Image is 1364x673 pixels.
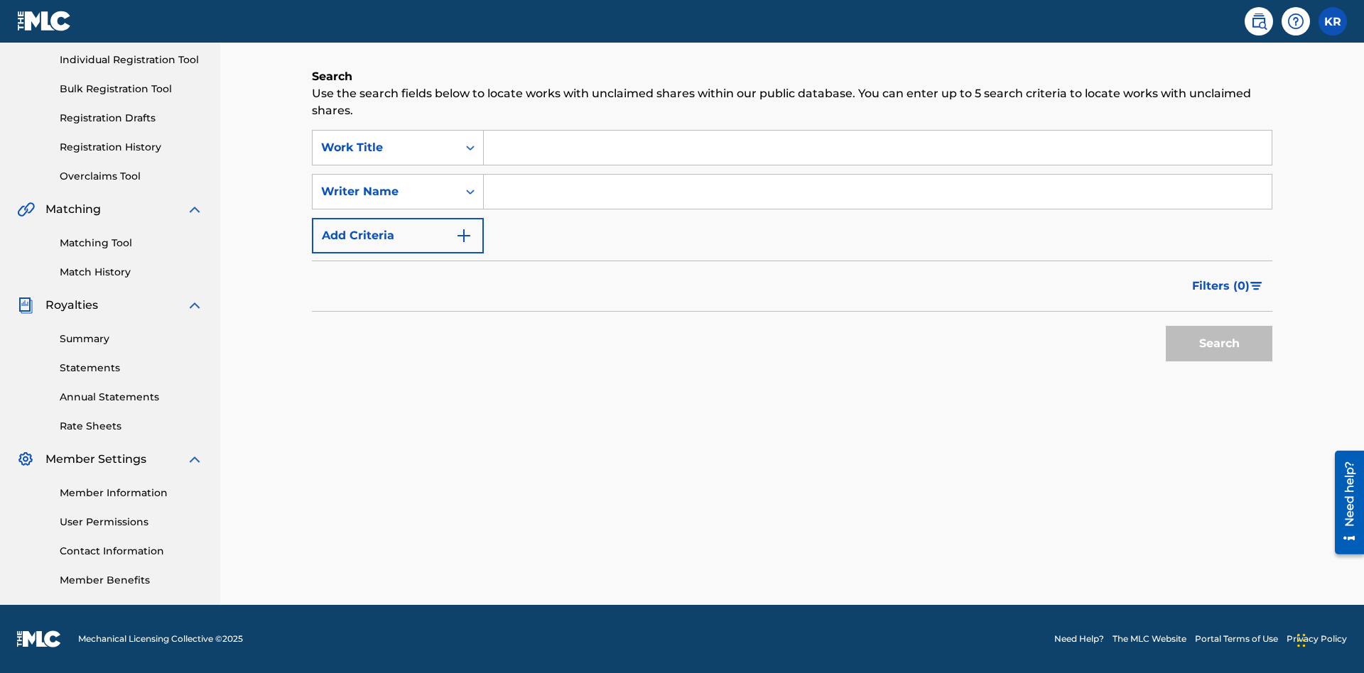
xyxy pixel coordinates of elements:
a: Member Information [60,486,203,500]
a: Contact Information [60,544,203,559]
a: User Permissions [60,515,203,530]
a: Bulk Registration Tool [60,82,203,97]
a: Need Help? [1054,633,1104,645]
a: Summary [60,332,203,346]
button: Add Criteria [312,218,484,253]
p: Use the search fields below to locate works with unclaimed shares within our public database. You... [312,85,1272,119]
img: MLC Logo [17,11,72,31]
h6: Search [312,68,1272,85]
img: Royalties [17,297,34,314]
a: Privacy Policy [1287,633,1347,645]
a: Statements [60,361,203,376]
form: Search Form [312,130,1272,368]
div: Work Title [321,139,449,156]
img: logo [17,630,61,647]
a: Annual Statements [60,390,203,405]
a: Rate Sheets [60,419,203,434]
img: 9d2ae6d4665cec9f34b9.svg [455,227,472,244]
a: Public Search [1245,7,1273,35]
span: Member Settings [45,451,146,468]
img: Matching [17,201,35,218]
span: Matching [45,201,101,218]
div: User Menu [1319,7,1347,35]
iframe: Resource Center [1324,445,1364,562]
iframe: Chat Widget [1293,605,1364,673]
a: Match History [60,265,203,280]
img: expand [186,451,203,468]
a: Portal Terms of Use [1195,633,1278,645]
button: Filters (0) [1184,268,1272,304]
div: Help [1282,7,1310,35]
a: Member Benefits [60,573,203,588]
img: expand [186,201,203,218]
span: Royalties [45,297,98,314]
a: Individual Registration Tool [60,53,203,67]
div: Writer Name [321,183,449,200]
img: search [1250,13,1267,30]
img: filter [1250,282,1262,290]
img: expand [186,297,203,314]
a: Registration Drafts [60,111,203,126]
a: The MLC Website [1113,633,1186,645]
img: help [1287,13,1304,30]
span: Filters ( 0 ) [1192,278,1250,295]
a: Registration History [60,140,203,155]
a: Matching Tool [60,236,203,251]
span: Mechanical Licensing Collective © 2025 [78,633,243,645]
img: Member Settings [17,451,34,468]
div: Drag [1297,619,1306,662]
a: Overclaims Tool [60,169,203,184]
